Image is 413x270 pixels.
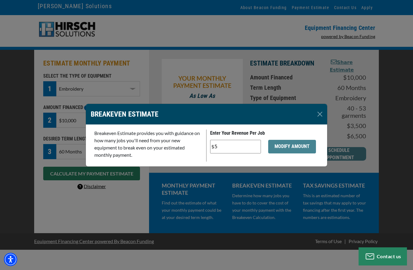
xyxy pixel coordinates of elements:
[91,109,158,120] p: BREAKEVEN ESTIMATE
[210,130,265,137] label: Enter Your Revenue Per Job
[268,140,316,153] button: MODIFY AMOUNT
[359,247,407,265] button: Contact us
[315,109,325,119] button: Close
[377,253,401,259] span: Contact us
[94,130,203,159] p: Breakeven Estimate provides you with guidance on how many jobs you'll need from your new equipmen...
[4,253,17,266] div: Accessibility Menu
